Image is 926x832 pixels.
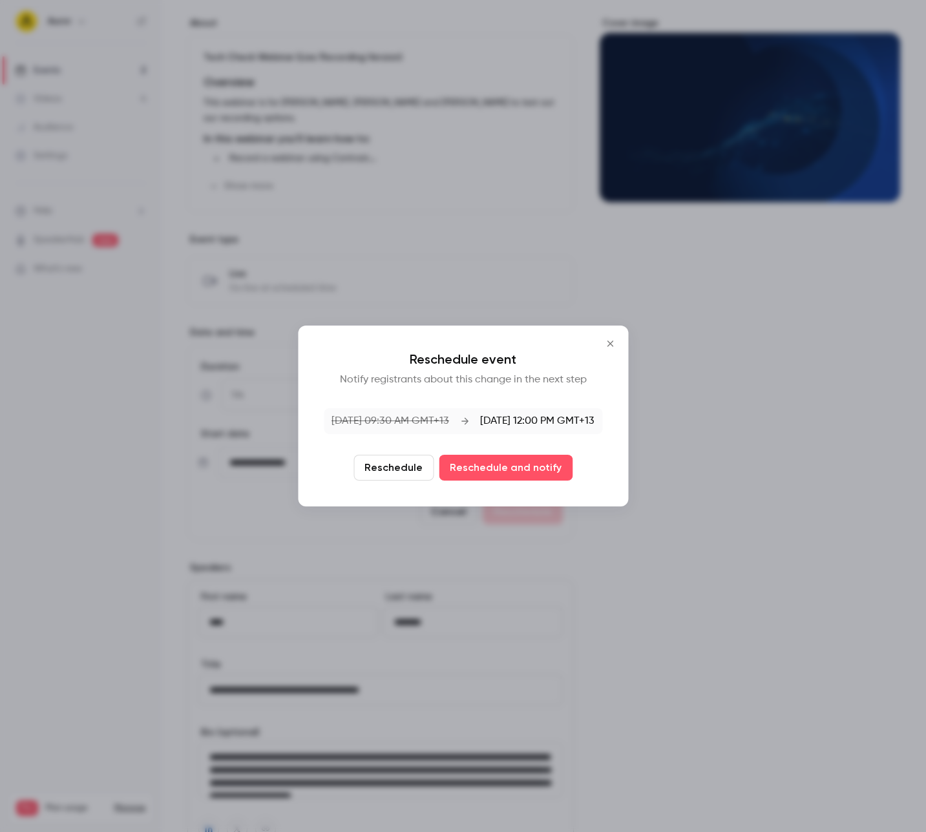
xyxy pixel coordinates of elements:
[480,413,595,429] p: [DATE] 12:00 PM GMT+13
[324,372,602,388] p: Notify registrants about this change in the next step
[597,331,623,357] button: Close
[439,455,573,481] button: Reschedule and notify
[331,413,449,429] p: [DATE] 09:30 AM GMT+13
[324,351,602,367] p: Reschedule event
[353,455,434,481] button: Reschedule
